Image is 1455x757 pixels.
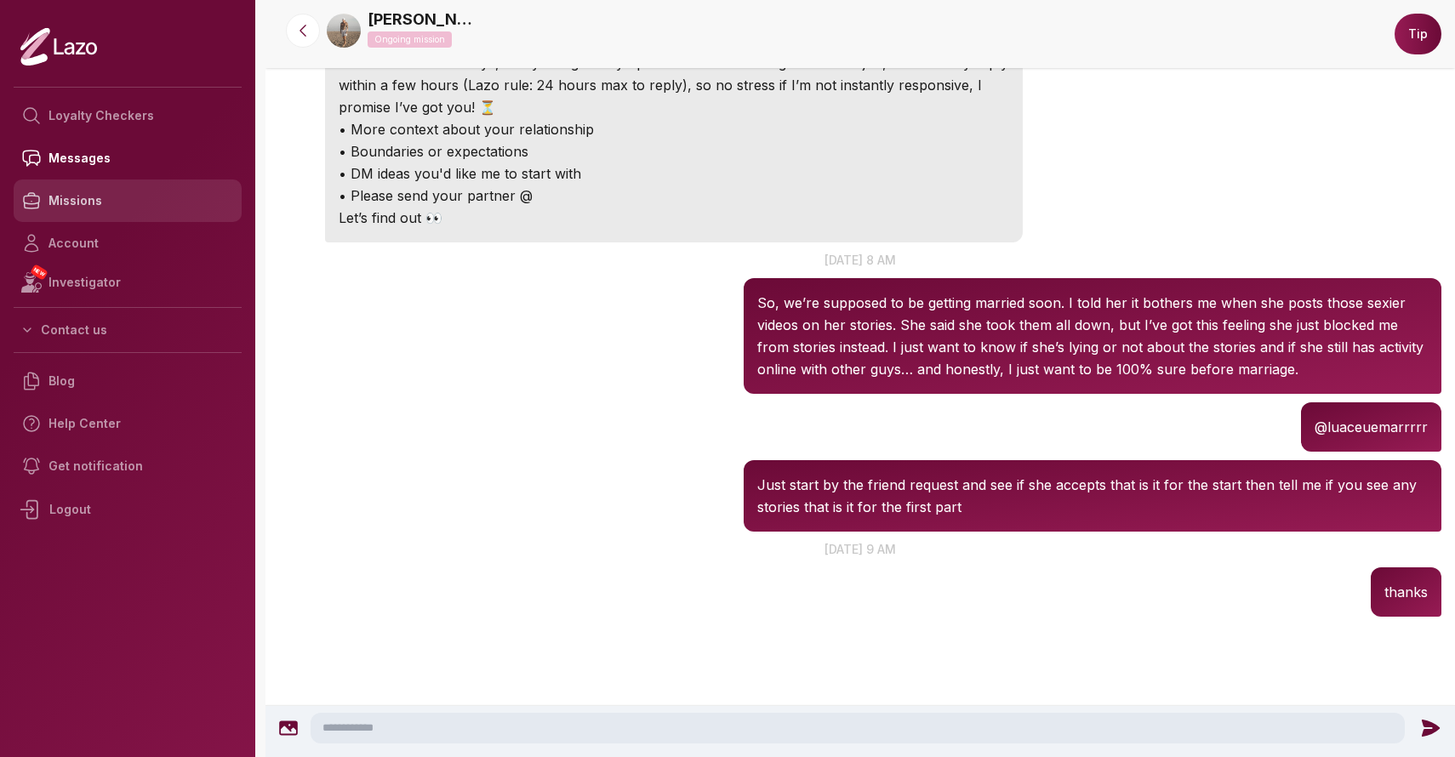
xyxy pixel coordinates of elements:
a: Missions [14,179,242,222]
button: Tip [1395,14,1441,54]
p: • Please send your partner @ [339,185,1009,207]
p: Let’s find out 👀 [339,207,1009,229]
p: • More context about your relationship [339,118,1009,140]
a: Blog [14,360,242,402]
img: b10d8b60-ea59-46b8-b99e-30469003c990 [327,14,361,48]
p: thanks [1384,581,1428,603]
p: The mission lasts 5 days, and you’ll get daily updates from me throughout. I’ve a job, but I usua... [339,52,1009,118]
div: Logout [14,487,242,532]
a: Loyalty Checkers [14,94,242,137]
a: [PERSON_NAME] [368,8,478,31]
a: Get notification [14,445,242,487]
p: • DM ideas you'd like me to start with [339,162,1009,185]
p: Ongoing mission [368,31,452,48]
a: Messages [14,137,242,179]
a: Help Center [14,402,242,445]
span: NEW [30,264,48,281]
p: [DATE] 9 am [265,540,1455,558]
p: @luaceuemarrrrr [1315,416,1428,438]
p: • Boundaries or expectations [339,140,1009,162]
button: Contact us [14,315,242,345]
a: Account [14,222,242,265]
p: So, we’re supposed to be getting married soon. I told her it bothers me when she posts those sexi... [757,292,1428,380]
p: Just start by the friend request and see if she accepts that is it for the start then tell me if ... [757,474,1428,518]
p: [DATE] 8 am [265,251,1455,269]
a: NEWInvestigator [14,265,242,300]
